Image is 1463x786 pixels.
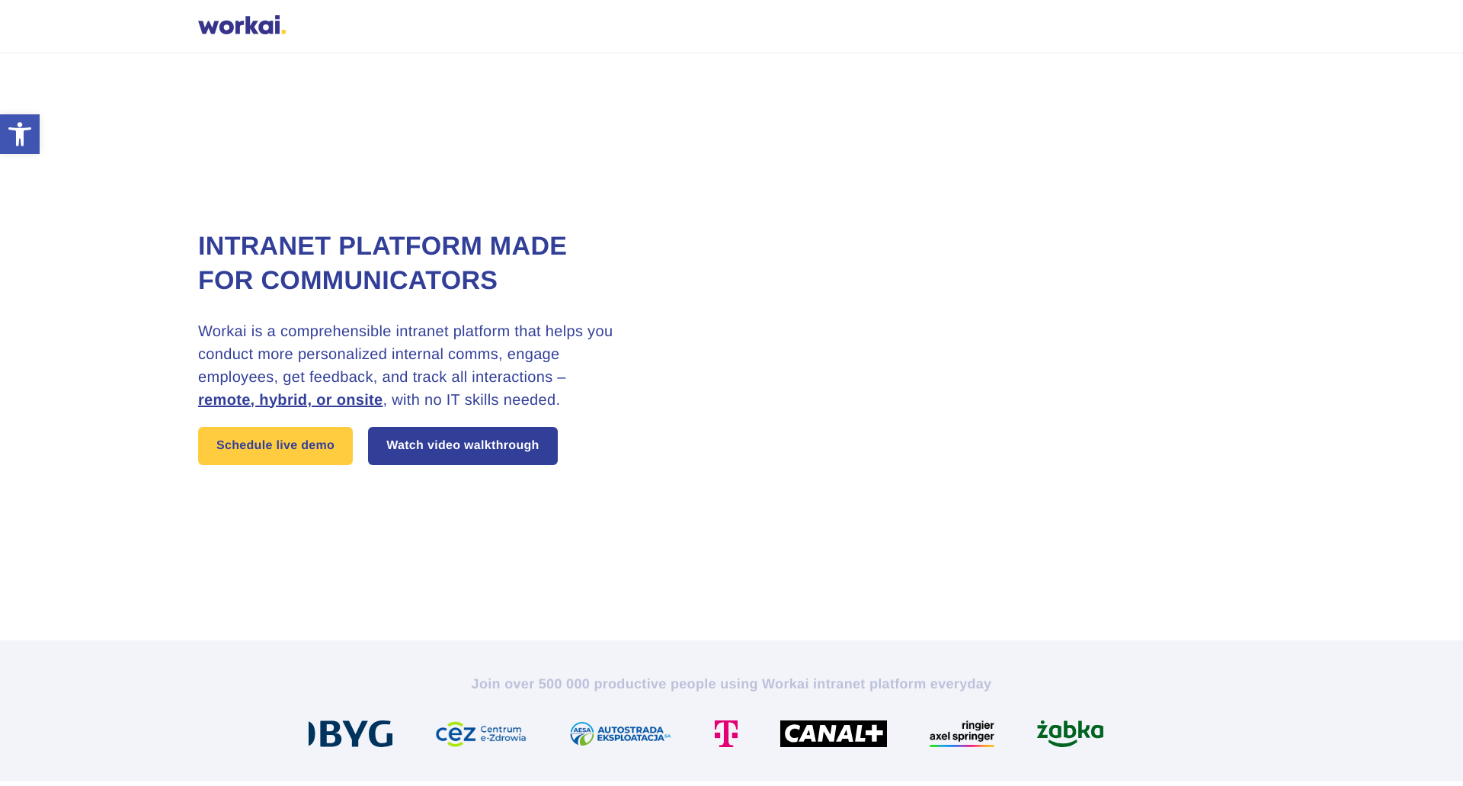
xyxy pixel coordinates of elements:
h3: Workai is a comprehensible intranet platform that helps you conduct more personalized internal co... [198,320,617,412]
a: Watch video walkthrough [368,427,558,465]
h2: Join over 500 000 productive people using Workai intranet platform everyday [309,675,1154,693]
a: Schedule live demo [198,427,353,465]
u: remote, hybrid, or onsite [198,392,383,409]
h1: Intranet platform made for communicators [198,229,617,300]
